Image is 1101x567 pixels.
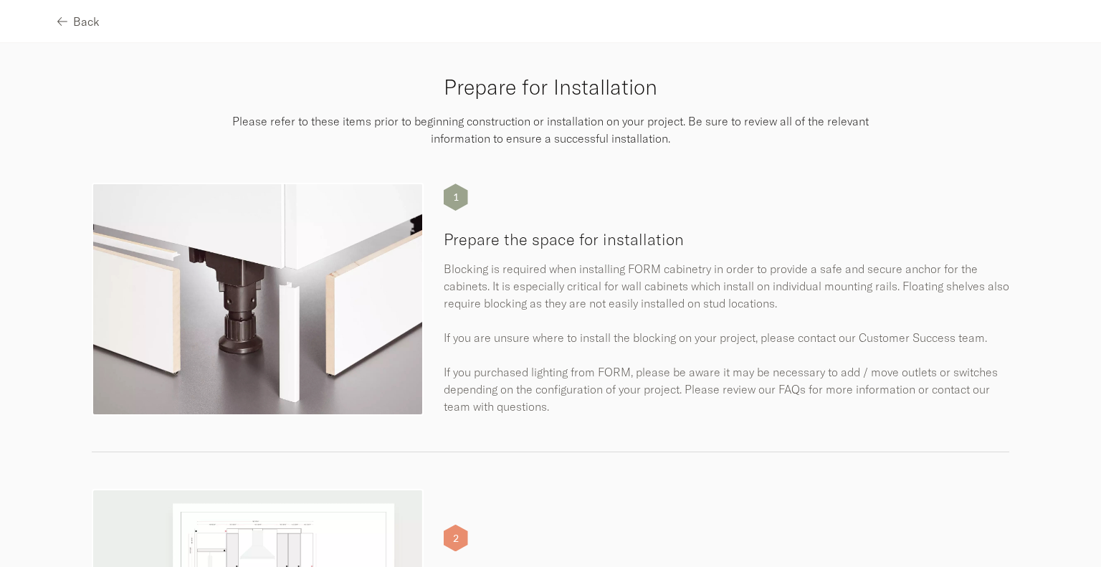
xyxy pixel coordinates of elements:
h5: Prepare the space for installation [444,229,1010,250]
h3: Prepare for Installation [209,72,892,103]
div: 1 [444,184,468,211]
p: Blocking is required when installing FORM cabinetry in order to provide a safe and secure anchor ... [444,260,1010,415]
button: Back [57,5,100,37]
img: prepare-installation-01.webp [92,183,424,416]
div: 2 [444,525,468,552]
p: Please refer to these items prior to beginning construction or installation on your project. Be s... [209,113,892,147]
span: Back [73,16,100,27]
